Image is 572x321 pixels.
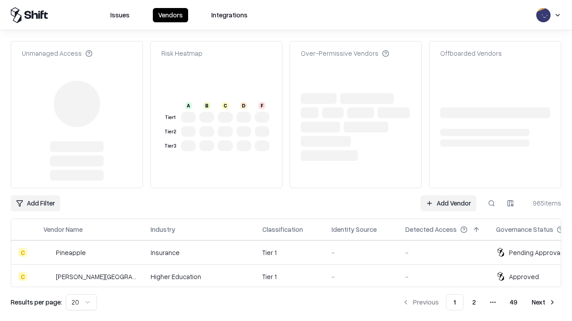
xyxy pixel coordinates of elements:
[332,272,391,281] div: -
[163,114,177,121] div: Tier 1
[206,8,253,22] button: Integrations
[301,49,389,58] div: Over-Permissive Vendors
[161,49,202,58] div: Risk Heatmap
[18,272,27,281] div: C
[397,294,561,310] nav: pagination
[446,294,463,310] button: 1
[11,297,62,307] p: Results per page:
[151,225,175,234] div: Industry
[405,225,457,234] div: Detected Access
[421,195,476,211] a: Add Vendor
[262,225,303,234] div: Classification
[503,294,525,310] button: 49
[509,248,562,257] div: Pending Approval
[203,102,210,109] div: B
[43,248,52,257] img: Pineapple
[262,248,317,257] div: Tier 1
[43,225,83,234] div: Vendor Name
[185,102,192,109] div: A
[405,272,482,281] div: -
[163,142,177,150] div: Tier 3
[163,128,177,136] div: Tier 2
[18,248,27,257] div: C
[509,272,539,281] div: Approved
[526,198,561,208] div: 965 items
[405,248,482,257] div: -
[240,102,247,109] div: D
[332,225,377,234] div: Identity Source
[56,272,136,281] div: [PERSON_NAME][GEOGRAPHIC_DATA]
[258,102,265,109] div: F
[222,102,229,109] div: C
[332,248,391,257] div: -
[465,294,483,310] button: 2
[151,272,248,281] div: Higher Education
[440,49,502,58] div: Offboarded Vendors
[526,294,561,310] button: Next
[153,8,188,22] button: Vendors
[11,195,60,211] button: Add Filter
[105,8,135,22] button: Issues
[43,272,52,281] img: Reichman University
[496,225,553,234] div: Governance Status
[151,248,248,257] div: Insurance
[262,272,317,281] div: Tier 1
[22,49,93,58] div: Unmanaged Access
[56,248,86,257] div: Pineapple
